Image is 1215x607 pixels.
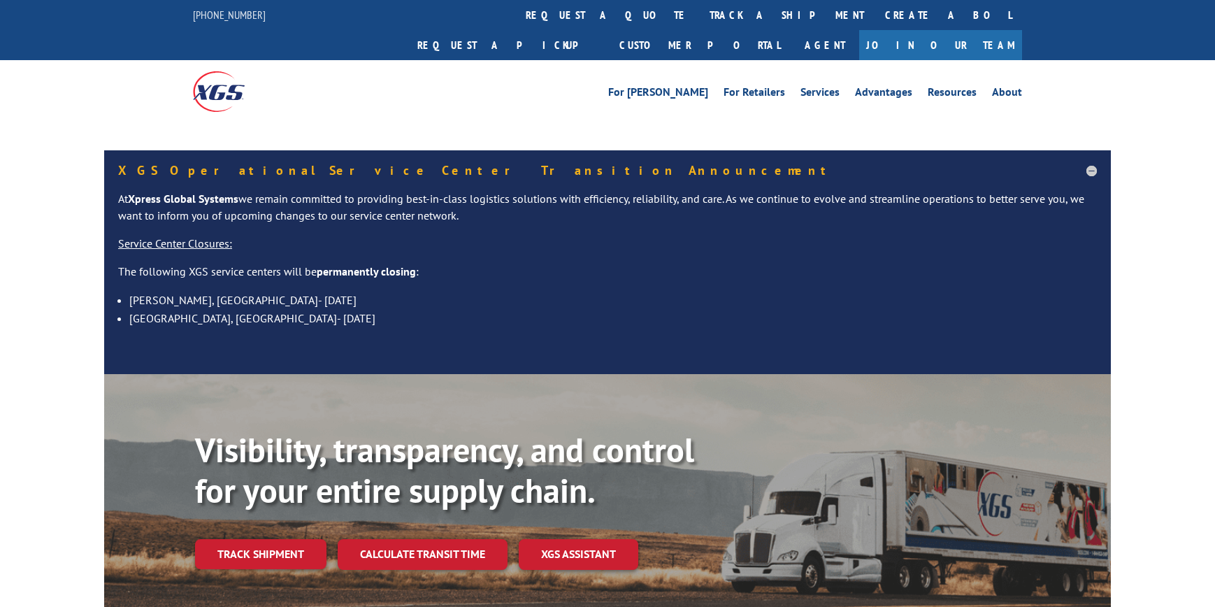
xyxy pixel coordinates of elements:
a: For [PERSON_NAME] [608,87,708,102]
strong: permanently closing [317,264,416,278]
a: Resources [928,87,977,102]
a: [PHONE_NUMBER] [193,8,266,22]
a: About [992,87,1022,102]
a: XGS ASSISTANT [519,539,638,569]
u: Service Center Closures: [118,236,232,250]
li: [PERSON_NAME], [GEOGRAPHIC_DATA]- [DATE] [129,291,1097,309]
h5: XGS Operational Service Center Transition Announcement [118,164,1097,177]
p: The following XGS service centers will be : [118,264,1097,292]
a: Services [800,87,840,102]
a: Join Our Team [859,30,1022,60]
a: Calculate transit time [338,539,508,569]
b: Visibility, transparency, and control for your entire supply chain. [195,428,694,512]
a: Customer Portal [609,30,791,60]
a: Advantages [855,87,912,102]
a: Track shipment [195,539,326,569]
a: Agent [791,30,859,60]
a: For Retailers [724,87,785,102]
strong: Xpress Global Systems [128,192,238,206]
li: [GEOGRAPHIC_DATA], [GEOGRAPHIC_DATA]- [DATE] [129,309,1097,327]
p: At we remain committed to providing best-in-class logistics solutions with efficiency, reliabilit... [118,191,1097,236]
a: Request a pickup [407,30,609,60]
